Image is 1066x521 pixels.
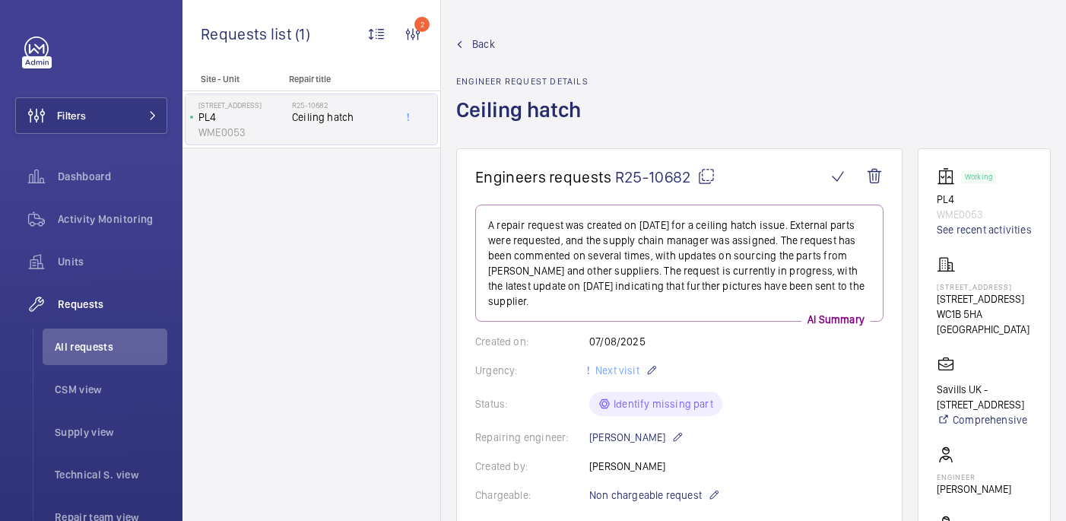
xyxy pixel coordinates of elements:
[937,291,1032,307] p: [STREET_ADDRESS]
[615,167,715,186] span: R25-10682
[965,174,992,179] p: Working
[472,37,495,52] span: Back
[456,76,590,87] h2: Engineer request details
[198,100,286,110] p: [STREET_ADDRESS]
[937,207,1032,222] p: WME0053
[55,382,167,397] span: CSM view
[57,108,86,123] span: Filters
[937,472,1011,481] p: Engineer
[589,428,684,446] p: [PERSON_NAME]
[58,169,167,184] span: Dashboard
[292,100,392,110] h2: R25-10682
[58,254,167,269] span: Units
[937,382,1032,412] p: Savills UK - [STREET_ADDRESS]
[58,297,167,312] span: Requests
[456,96,590,148] h1: Ceiling hatch
[475,167,612,186] span: Engineers requests
[55,424,167,440] span: Supply view
[55,339,167,354] span: All requests
[201,24,295,43] span: Requests list
[198,110,286,125] p: PL4
[801,312,871,327] p: AI Summary
[15,97,167,134] button: Filters
[58,211,167,227] span: Activity Monitoring
[289,74,389,84] p: Repair title
[589,488,702,503] span: Non chargeable request
[937,307,1032,337] p: WC1B 5HA [GEOGRAPHIC_DATA]
[292,110,392,125] span: Ceiling hatch
[937,192,1032,207] p: PL4
[182,74,283,84] p: Site - Unit
[55,467,167,482] span: Technical S. view
[592,364,639,376] span: Next visit
[937,282,1032,291] p: [STREET_ADDRESS]
[488,218,871,309] p: A repair request was created on [DATE] for a ceiling hatch issue. External parts were requested, ...
[937,167,961,186] img: elevator.svg
[937,412,1032,427] a: Comprehensive
[937,481,1011,497] p: [PERSON_NAME]
[937,222,1032,237] a: See recent activities
[198,125,286,140] p: WME0053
